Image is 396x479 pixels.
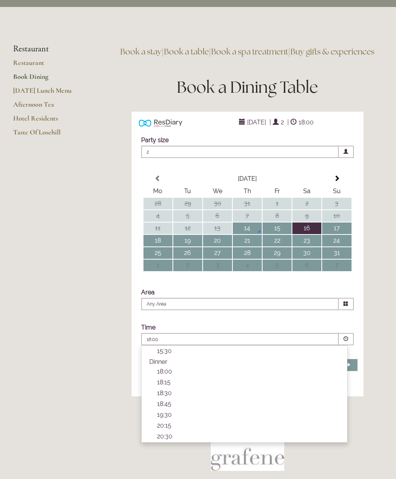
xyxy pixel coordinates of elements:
[173,260,202,271] td: 2
[211,46,288,57] a: Book a spa treatment
[112,76,383,99] h1: Book a Dining Table
[292,210,321,222] td: 9
[233,198,262,209] td: 31
[292,223,321,234] td: 16
[203,235,232,246] td: 20
[143,185,172,197] th: Mo
[270,119,271,126] span: |
[141,289,155,296] label: Area
[13,114,87,128] a: Hotel Residents
[203,198,232,209] td: 30
[143,223,172,234] td: 11
[233,235,262,246] td: 21
[173,223,202,234] td: 12
[263,260,292,271] td: 5
[13,58,87,72] a: Restaurant
[322,223,351,234] td: 17
[233,247,262,259] td: 28
[322,185,351,197] th: Su
[203,210,232,222] td: 6
[13,86,87,100] a: [DATE] Lunch Menu
[141,136,169,144] label: Party size
[233,223,262,234] td: 14
[287,119,289,126] span: |
[322,198,351,209] td: 3
[322,235,351,246] td: 24
[203,185,232,197] th: We
[173,173,322,185] th: Select Month
[141,324,155,331] label: Time
[203,247,232,259] td: 27
[292,235,321,246] td: 23
[139,117,182,129] img: Powered by ResDiary
[143,247,172,259] td: 25
[157,347,340,355] p: 15:30
[290,46,374,57] a: Buy gifts & experiences
[13,72,87,86] a: Book Dining
[173,235,202,246] td: 19
[263,223,292,234] td: 15
[203,223,232,234] td: 13
[157,368,340,375] p: 18:00
[157,433,340,440] p: 20:30
[292,198,321,209] td: 2
[13,44,87,54] li: Restaurant
[279,117,286,128] span: 2
[334,175,340,182] span: Next Month
[143,260,172,271] td: 1
[155,175,161,182] span: Previous Month
[233,260,262,271] td: 4
[157,422,340,429] p: 20:15
[263,185,292,197] th: Fr
[143,198,172,209] td: 28
[147,336,287,343] p: 18:00
[322,247,351,259] td: 31
[263,198,292,209] td: 1
[173,210,202,222] td: 5
[233,185,262,197] th: Th
[297,117,316,128] span: 18:00
[245,117,268,128] span: [DATE]
[263,235,292,246] td: 22
[120,46,162,57] a: Book a stay
[233,210,262,222] td: 7
[322,210,351,222] td: 10
[263,247,292,259] td: 29
[292,247,321,259] td: 30
[292,260,321,271] td: 6
[157,379,340,386] p: 18:15
[292,185,321,197] th: Sa
[263,210,292,222] td: 8
[157,411,340,418] p: 19:30
[322,260,351,271] td: 7
[157,389,340,397] p: 18:30
[143,210,172,222] td: 4
[13,100,87,114] a: Afternoon Tea
[149,358,167,365] span: Dinner
[173,247,202,259] td: 26
[173,185,202,197] th: Tu
[13,128,87,142] a: Taste Of Losehill
[112,44,383,59] h3: | | |
[157,400,340,408] p: 18:45
[164,46,209,57] a: Book a table
[203,260,232,271] td: 3
[143,235,172,246] td: 18
[173,198,202,209] td: 29
[141,146,339,158] span: 2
